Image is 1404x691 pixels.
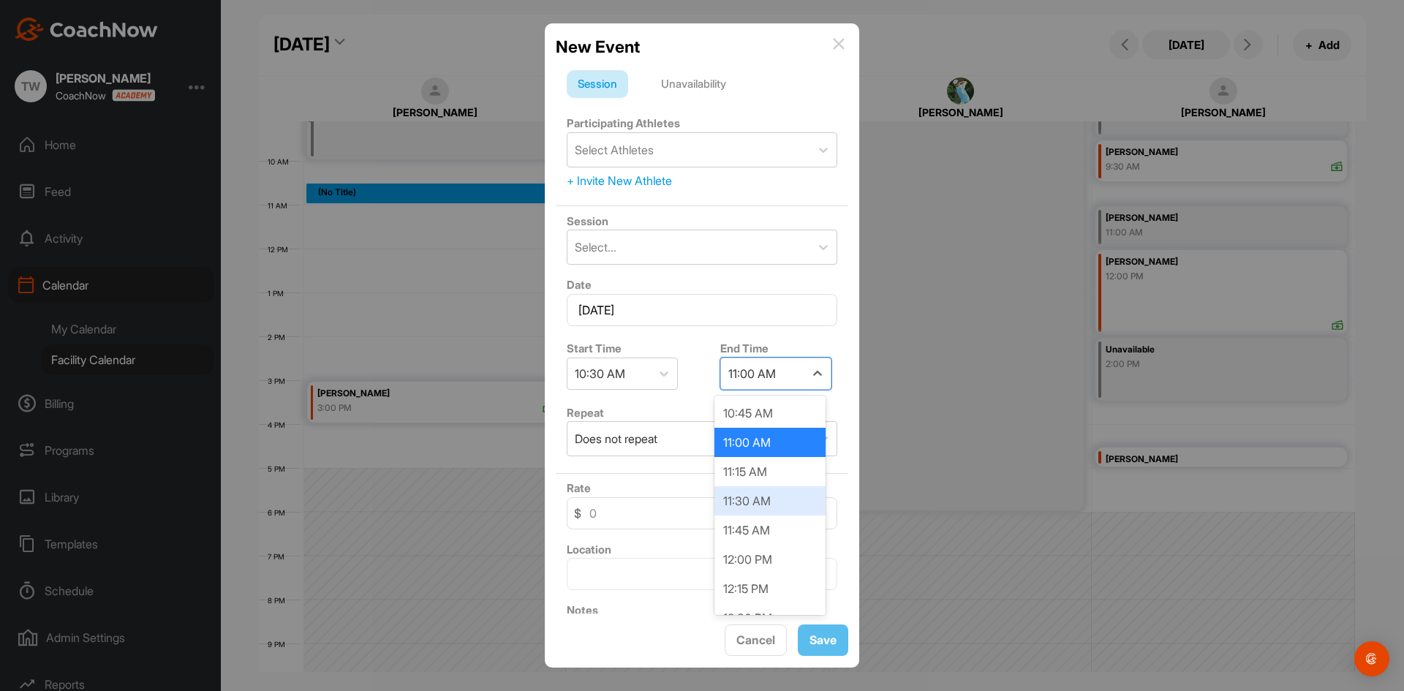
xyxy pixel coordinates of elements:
label: Participating Athletes [567,116,680,130]
div: 11:00 AM [714,428,826,457]
div: 11:15 AM [714,457,826,486]
div: 12:15 PM [714,574,826,603]
label: Start Time [567,341,622,355]
label: Repeat [567,406,604,420]
label: Date [567,278,592,292]
button: Save [798,624,848,656]
div: 10:30 AM [575,365,625,382]
div: Does not repeat [575,430,657,448]
div: Select Athletes [575,141,654,159]
div: + Invite New Athlete [567,172,837,189]
div: 11:00 AM [728,365,776,382]
button: Cancel [725,624,787,656]
label: Notes [567,603,598,617]
input: 0 [567,497,837,529]
span: $ [574,505,581,522]
label: Session [567,214,608,228]
div: Session [567,70,628,98]
h2: New Event [556,34,640,59]
label: End Time [720,341,769,355]
div: 10:45 AM [714,399,826,428]
input: Select Date [567,294,837,326]
img: info [833,38,845,50]
div: Open Intercom Messenger [1354,641,1389,676]
label: Location [567,543,611,556]
span: Cancel [736,633,775,647]
label: Rate [567,481,591,495]
div: 12:00 PM [714,545,826,574]
div: Select... [575,238,616,256]
div: 12:30 PM [714,603,826,633]
div: Unavailability [650,70,737,98]
div: 11:45 AM [714,516,826,545]
span: Save [809,633,837,647]
div: 11:30 AM [714,486,826,516]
